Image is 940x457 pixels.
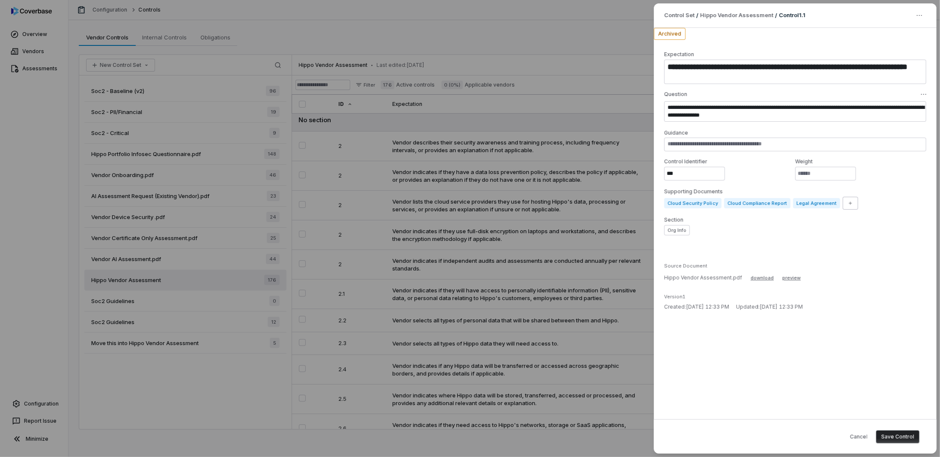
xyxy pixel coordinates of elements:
[664,11,695,20] span: Control Set
[664,294,686,300] span: Version 1
[664,91,687,98] label: Question
[664,51,694,57] label: Expectation
[664,304,729,310] span: Created: [DATE] 12:33 PM
[845,430,873,443] button: Cancel
[664,274,742,281] p: Hippo Vendor Assessment.pdf
[664,216,926,223] label: Section
[654,28,686,40] span: Archived
[779,12,806,18] span: Control 1.1
[736,304,803,310] span: Updated: [DATE] 12:33 PM
[876,430,919,443] button: Save Control
[919,89,929,99] button: Question actions
[782,273,801,283] button: preview
[747,273,777,283] button: download
[664,263,926,269] div: Source Document
[795,158,926,165] label: Weight
[696,12,698,19] p: /
[664,225,690,235] button: Org Info
[664,129,688,136] label: Guidance
[664,158,795,165] label: Control Identifier
[724,198,791,208] span: Cloud Compliance Report
[664,188,723,195] label: Supporting Documents
[700,11,773,20] a: Hippo Vendor Assessment
[793,198,840,208] span: Legal Agreement
[664,198,722,208] span: Cloud Security Policy
[775,12,777,19] p: /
